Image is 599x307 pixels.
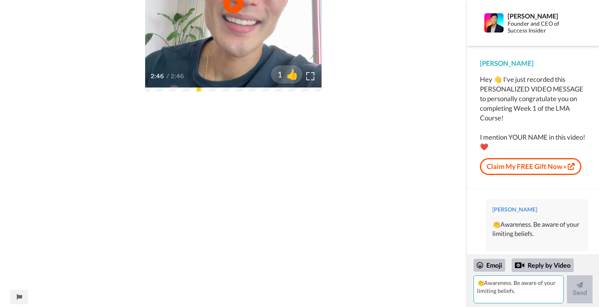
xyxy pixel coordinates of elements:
div: [PERSON_NAME] [480,59,586,68]
div: Reply by Video [512,258,574,272]
button: 1👍 [271,65,302,83]
div: Emoji [474,259,505,272]
div: 👏Awareness. Be aware of your limiting beliefs. [492,220,582,238]
iframe: Podcast Episode | 3 Powerful Secrets from Week 1 of LMA Video [91,104,376,264]
div: [PERSON_NAME] [492,205,582,213]
div: [PERSON_NAME] [508,12,577,20]
div: Reply by Video [515,260,524,270]
a: Claim My FREE Gift Now » [480,158,581,175]
span: 2:46 [151,71,165,81]
span: / [166,71,169,81]
img: Profile Image [484,13,504,33]
div: Hey 👋 I've just recorded this PERSONALIZED VIDEO MESSAGE to personally congratulate you on comple... [480,75,586,152]
div: Founder and CEO of Success Insider [508,20,577,34]
span: 👍 [282,68,302,81]
span: 1 [271,69,282,80]
button: Send [567,275,593,303]
span: 2:46 [171,71,185,81]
